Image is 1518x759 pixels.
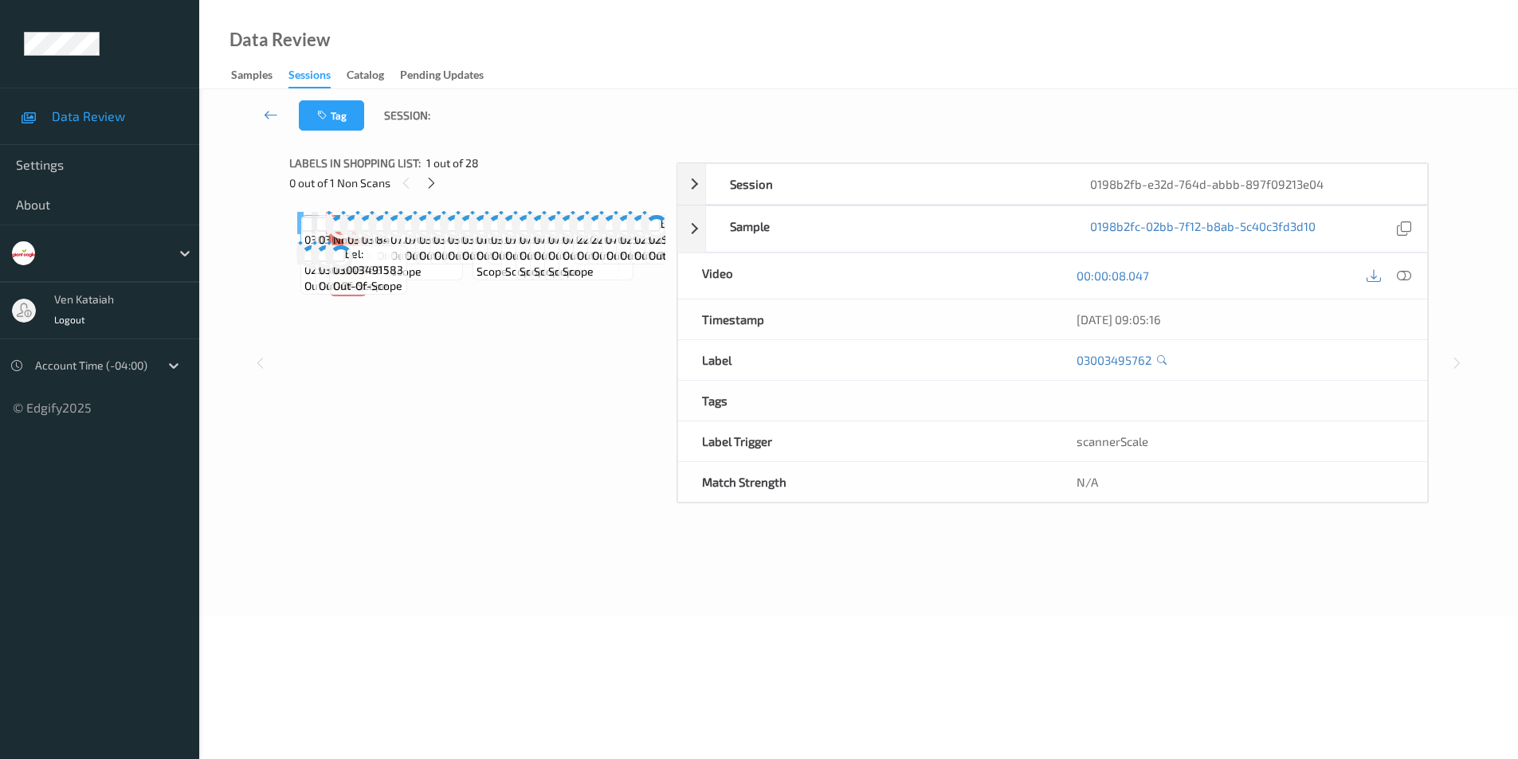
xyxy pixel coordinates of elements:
[620,248,689,264] span: out-of-scope
[229,32,330,48] div: Data Review
[678,253,1053,299] div: Video
[347,65,400,87] a: Catalog
[347,67,384,87] div: Catalog
[492,248,561,264] span: out-of-scope
[606,248,676,264] span: out-of-scope
[548,248,615,280] span: out-of-scope
[477,248,545,280] span: out-of-scope
[231,67,273,87] div: Samples
[419,248,488,264] span: out-of-scope
[677,163,1428,205] div: Session0198b2fb-e32d-764d-abbb-897f09213e04
[678,462,1053,502] div: Match Strength
[577,248,646,264] span: out-of-scope
[706,206,1066,252] div: Sample
[400,67,484,87] div: Pending Updates
[563,248,630,280] span: out-of-scope
[400,65,500,87] a: Pending Updates
[1090,218,1316,240] a: 0198b2fc-02bb-7f12-b8ab-5c40c3fd3d10
[288,65,347,88] a: Sessions
[426,155,479,171] span: 1 out of 28
[333,216,363,264] span: Label: Non-Scan
[706,164,1066,204] div: Session
[1077,311,1403,327] div: [DATE] 09:05:16
[434,248,504,264] span: out-of-scope
[678,421,1053,461] div: Label Trigger
[333,278,402,294] span: out-of-scope
[520,248,586,280] span: out-of-scope
[592,248,661,264] span: out-of-scope
[289,155,421,171] span: Labels in shopping list:
[634,248,704,264] span: out-of-scope
[289,173,665,193] div: 0 out of 1 Non Scans
[649,248,718,264] span: out-of-scope
[1066,164,1426,204] div: 0198b2fb-e32d-764d-abbb-897f09213e04
[319,278,388,294] span: out-of-scope
[304,278,374,294] span: out-of-scope
[1053,462,1427,502] div: N/A
[231,65,288,87] a: Samples
[534,248,601,280] span: out-of-scope
[333,246,403,278] span: Label: 03003491583
[1077,352,1151,368] a: 03003495762
[462,248,531,264] span: out-of-scope
[1077,268,1149,284] a: 00:00:08.047
[384,108,430,123] span: Session:
[299,100,364,131] button: Tag
[1053,421,1427,461] div: scannerScale
[678,381,1053,421] div: Tags
[677,205,1428,252] div: Sample0198b2fc-02bb-7f12-b8ab-5c40c3fd3d10
[288,67,331,88] div: Sessions
[678,299,1053,339] div: Timestamp
[505,248,572,280] span: out-of-scope
[448,248,517,264] span: out-of-scope
[678,340,1053,380] div: Label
